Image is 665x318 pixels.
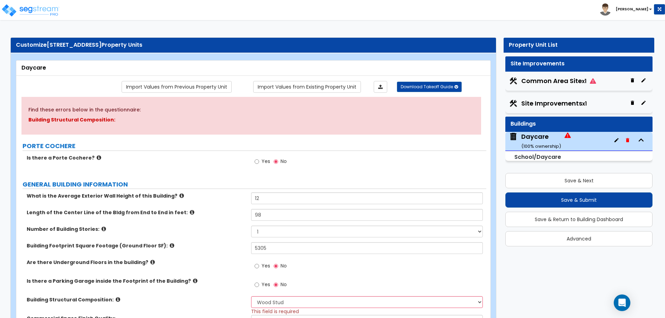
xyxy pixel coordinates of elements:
[616,7,648,12] b: [PERSON_NAME]
[255,262,259,270] input: Yes
[274,262,278,270] input: No
[401,84,453,90] span: Download Takeoff Guide
[21,64,485,72] div: Daycare
[374,81,387,93] a: Import the dynamic attributes value through Excel sheet
[116,297,120,302] i: click for more info!
[179,193,184,198] i: click for more info!
[274,281,278,289] input: No
[509,76,518,85] img: Construction.png
[253,81,361,93] a: Import the dynamic attribute values from existing properties.
[511,120,647,128] div: Buildings
[509,41,649,49] div: Property Unit List
[190,210,194,215] i: click for more info!
[101,226,106,231] i: click for more info!
[23,142,486,151] label: PORTE COCHERE
[521,99,587,108] span: Site Improvements
[27,259,246,266] label: Are there Underground Floors in the building?
[1,3,60,17] img: logo_pro_r.png
[27,242,246,249] label: Building Footprint Square Footage (Ground Floor SF):
[509,132,571,150] span: Daycare
[27,192,246,199] label: What is the Average Exterior Wall Height of this Building?
[521,132,561,150] div: Daycare
[599,3,611,16] img: avatar.png
[122,81,232,93] a: Import the dynamic attribute values from previous properties.
[255,281,259,289] input: Yes
[261,281,270,288] span: Yes
[261,158,270,165] span: Yes
[170,243,174,248] i: click for more info!
[614,294,630,311] div: Open Intercom Messenger
[27,226,246,233] label: Number of Building Stories:
[150,260,155,265] i: click for more info!
[16,41,491,49] div: Customize Property Units
[281,281,287,288] span: No
[505,212,653,227] button: Save & Return to Building Dashboard
[27,209,246,216] label: Length of the Center Line of the Bldg from End to End in feet:
[27,154,246,161] label: Is there a Porte Cochere?
[509,132,518,141] img: building.svg
[23,180,486,189] label: GENERAL BUILDING INFORMATION
[582,100,587,107] small: x1
[261,262,270,269] span: Yes
[28,116,474,124] p: Building Structural Composition:
[281,262,287,269] span: No
[193,278,197,283] i: click for more info!
[511,60,647,68] div: Site Improvements
[397,82,462,92] button: Download Takeoff Guide
[97,155,101,160] i: click for more info!
[47,41,101,49] span: [STREET_ADDRESS]
[27,278,246,284] label: Is there a Parking Garage inside the Footprint of the Building?
[521,143,561,149] small: ( 100 % ownership)
[505,192,653,208] button: Save & Submit
[274,158,278,165] input: No
[251,308,299,315] span: This field is required
[281,158,287,165] span: No
[521,76,596,85] span: Common Area Site
[514,153,561,161] small: School/Daycare
[27,296,246,303] label: Building Structural Composition:
[505,173,653,188] button: Save & Next
[582,78,586,85] small: x1
[28,107,474,112] h5: Find these errors below in the questionnaire:
[255,158,259,165] input: Yes
[505,231,653,246] button: Advanced
[509,99,518,108] img: Construction.png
